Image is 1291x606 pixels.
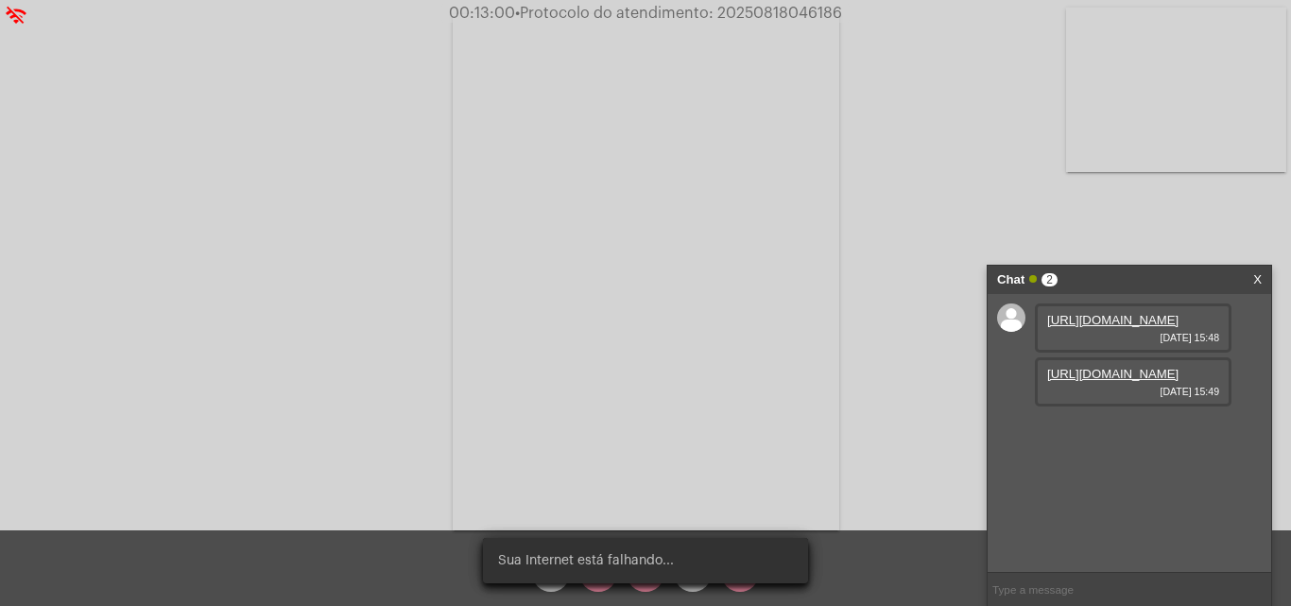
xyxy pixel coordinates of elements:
[1041,273,1058,286] span: 2
[449,6,515,21] span: 00:13:00
[1253,266,1262,294] a: X
[1029,275,1037,283] span: Online
[1047,386,1219,397] span: [DATE] 15:49
[498,551,674,570] span: Sua Internet está falhando...
[988,573,1271,606] input: Type a message
[1047,332,1219,343] span: [DATE] 15:48
[515,6,520,21] span: •
[1047,313,1179,327] a: [URL][DOMAIN_NAME]
[997,266,1024,294] strong: Chat
[515,6,842,21] span: Protocolo do atendimento: 20250818046186
[1047,367,1179,381] a: [URL][DOMAIN_NAME]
